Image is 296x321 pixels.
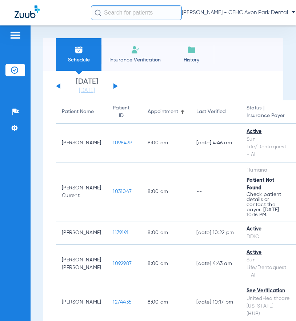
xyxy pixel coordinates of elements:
[247,225,289,233] div: Active
[107,56,163,64] span: Insurance Verification
[91,5,182,20] input: Search for patients
[113,230,128,235] span: 1179191
[247,136,289,159] div: Sun Life/Dentaquest - AI
[191,162,241,221] td: --
[191,124,241,162] td: [DATE] 4:46 AM
[113,140,132,145] span: 1098439
[65,78,109,94] li: [DATE]
[113,104,129,120] div: Patient ID
[113,261,132,266] span: 1092987
[113,104,136,120] div: Patient ID
[196,108,235,116] div: Last Verified
[62,108,101,116] div: Patient Name
[95,9,101,16] img: Search Icon
[142,245,191,283] td: 8:00 AM
[62,108,94,116] div: Patient Name
[148,108,178,116] div: Appointment
[247,249,289,256] div: Active
[56,245,107,283] td: [PERSON_NAME] [PERSON_NAME]
[247,112,289,120] span: Insurance Payer
[142,221,191,245] td: 8:00 AM
[191,221,241,245] td: [DATE] 10:22 PM
[113,189,132,194] span: 1031047
[247,166,289,174] div: Humana
[65,87,109,94] a: [DATE]
[247,128,289,136] div: Active
[187,45,196,54] img: History
[196,108,226,116] div: Last Verified
[260,286,296,321] iframe: Chat Widget
[148,108,185,116] div: Appointment
[61,56,96,64] span: Schedule
[131,45,140,54] img: Manual Insurance Verification
[247,287,289,295] div: See Verification
[142,124,191,162] td: 8:00 AM
[247,256,289,279] div: Sun Life/Dentaquest - AI
[247,295,289,318] div: UnitedHealthcare [US_STATE] - (HUB)
[241,100,295,124] th: Status |
[15,5,40,18] img: Zuub Logo
[174,56,209,64] span: History
[9,31,21,40] img: hamburger-icon
[56,221,107,245] td: [PERSON_NAME]
[247,233,289,241] div: DDIC
[56,162,107,221] td: [PERSON_NAME] Current
[56,124,107,162] td: [PERSON_NAME]
[182,9,295,16] span: [PERSON_NAME] - CFHC Avon Park Dental
[142,162,191,221] td: 8:00 AM
[247,192,289,217] p: Check patient details or contact the payer. [DATE] 10:16 PM.
[113,300,132,305] span: 1274435
[191,245,241,283] td: [DATE] 4:43 AM
[75,45,83,54] img: Schedule
[247,178,274,190] span: Patient Not Found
